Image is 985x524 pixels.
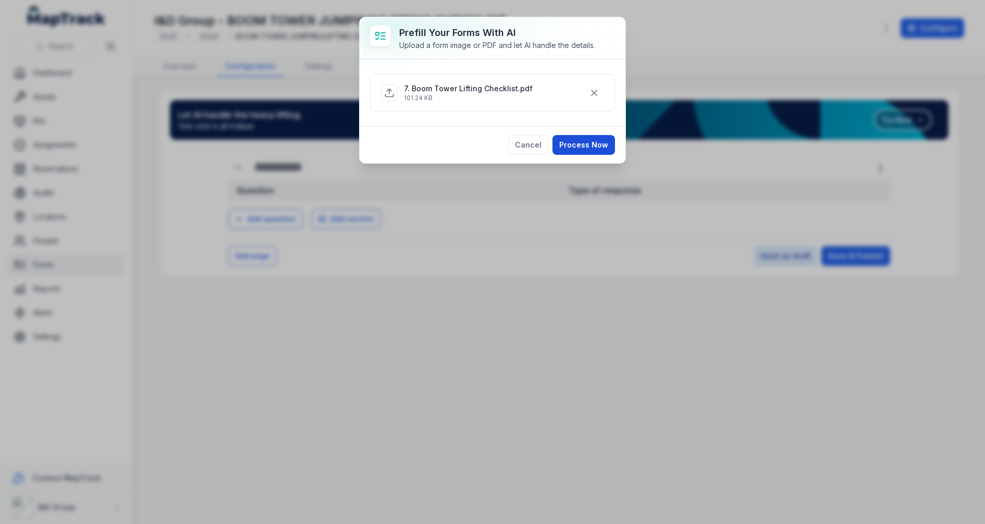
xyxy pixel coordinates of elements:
h3: Prefill Your Forms with AI [399,26,595,40]
button: Cancel [508,135,548,155]
p: 101.24 KB [404,94,533,102]
button: Process Now [552,135,615,155]
div: Upload a form image or PDF and let AI handle the details. [399,40,595,51]
p: 7. Boom Tower Lifting Checklist.pdf [404,83,533,94]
